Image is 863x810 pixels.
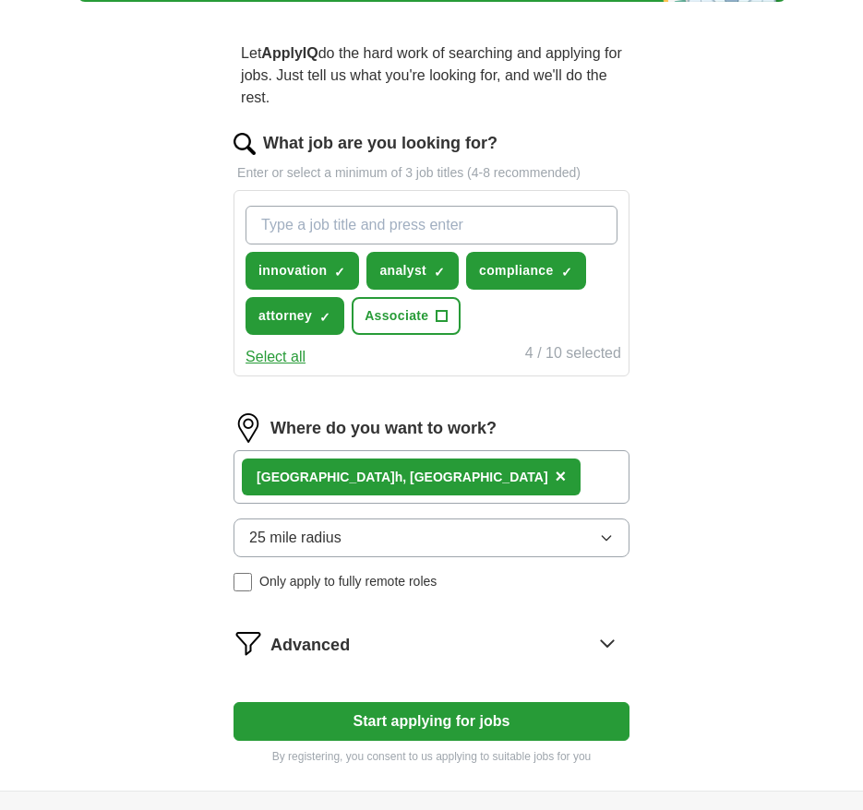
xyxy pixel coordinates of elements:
[234,413,263,443] img: location.png
[246,206,617,244] input: Type a job title and press enter
[365,306,428,326] span: Associate
[259,572,437,591] span: Only apply to fully remote roles
[263,131,497,156] label: What job are you looking for?
[234,628,263,658] img: filter
[270,416,497,441] label: Where do you want to work?
[270,633,350,658] span: Advanced
[258,261,327,280] span: innovation
[234,518,629,557] button: 25 mile radius
[234,133,256,155] img: search.png
[525,342,621,368] div: 4 / 10 selected
[246,252,359,290] button: innovation✓
[234,702,629,741] button: Start applying for jobs
[479,261,554,280] span: compliance
[334,265,345,280] span: ✓
[319,310,330,325] span: ✓
[246,297,344,335] button: attorney✓
[246,346,306,368] button: Select all
[234,35,629,116] p: Let do the hard work of searching and applying for jobs. Just tell us what you're looking for, an...
[234,163,629,183] p: Enter or select a minimum of 3 job titles (4-8 recommended)
[234,573,252,591] input: Only apply to fully remote roles
[261,45,318,61] strong: ApplyIQ
[234,748,629,765] p: By registering, you consent to us applying to suitable jobs for you
[556,466,567,486] span: ×
[257,468,548,487] div: h, [GEOGRAPHIC_DATA]
[561,265,572,280] span: ✓
[556,463,567,491] button: ×
[249,527,342,549] span: 25 mile radius
[366,252,459,290] button: analyst✓
[258,306,312,326] span: attorney
[379,261,426,280] span: analyst
[434,265,445,280] span: ✓
[466,252,586,290] button: compliance✓
[352,297,461,335] button: Associate
[257,470,395,484] strong: [GEOGRAPHIC_DATA]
